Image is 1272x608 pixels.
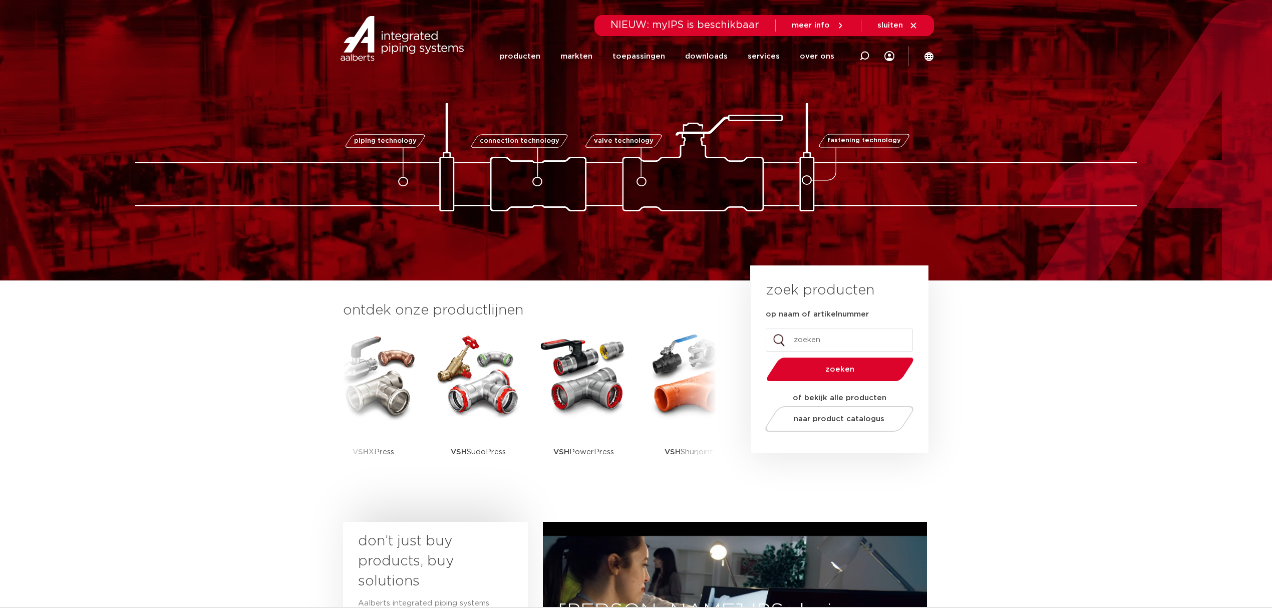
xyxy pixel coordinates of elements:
strong: of bekijk alle producten [793,394,886,402]
p: XPress [353,421,394,483]
a: VSHSudoPress [433,331,523,483]
a: downloads [685,36,728,77]
a: sluiten [877,21,918,30]
input: zoeken [766,329,913,352]
div: my IPS [884,36,894,77]
span: connection technology [480,138,559,144]
p: PowerPress [553,421,614,483]
strong: VSH [665,448,681,456]
a: producten [500,36,540,77]
a: markten [560,36,592,77]
a: meer info [792,21,845,30]
nav: Menu [500,36,834,77]
a: over ons [800,36,834,77]
a: toepassingen [612,36,665,77]
span: piping technology [354,138,416,144]
h3: zoek producten [766,280,874,300]
span: naar product catalogus [794,415,885,423]
a: VSHXPress [328,331,418,483]
a: VSHShurjoint [644,331,734,483]
p: SudoPress [451,421,506,483]
span: sluiten [877,22,903,29]
label: op naam of artikelnummer [766,310,869,320]
span: valve technology [593,138,653,144]
span: zoeken [792,366,888,373]
p: Shurjoint [665,421,713,483]
strong: VSH [353,448,369,456]
h3: don’t just buy products, buy solutions [358,531,494,591]
strong: VSH [451,448,467,456]
span: meer info [792,22,830,29]
a: VSHPowerPress [538,331,628,483]
span: NIEUW: myIPS is beschikbaar [610,20,759,30]
strong: VSH [553,448,569,456]
button: zoeken [763,357,918,382]
span: fastening technology [827,138,901,144]
a: services [748,36,780,77]
h3: ontdek onze productlijnen [343,300,717,321]
a: naar product catalogus [763,406,916,432]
